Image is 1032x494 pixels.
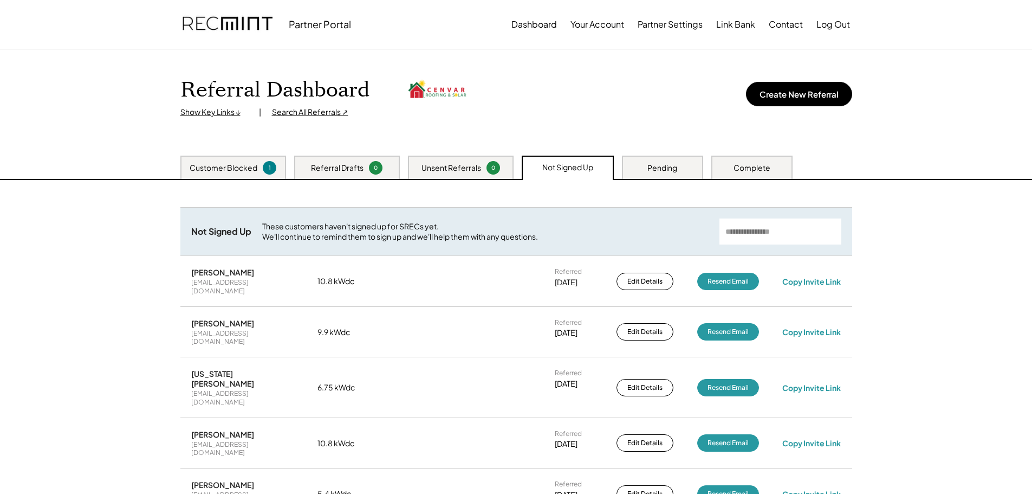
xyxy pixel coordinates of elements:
h1: Referral Dashboard [180,78,369,103]
div: Customer Blocked [190,163,257,174]
button: Edit Details [616,323,673,341]
div: Copy Invite Link [782,383,841,393]
button: Edit Details [616,379,673,396]
div: 9.9 kWdc [317,327,372,338]
div: 0 [488,164,498,172]
div: | [259,107,261,118]
div: [DATE] [555,439,577,450]
div: 1 [264,164,275,172]
div: Referred [555,318,582,327]
button: Edit Details [616,273,673,290]
div: [PERSON_NAME] [191,318,254,328]
div: Complete [734,163,770,174]
button: Dashboard [511,14,557,35]
div: 6.75 kWdc [317,382,372,393]
div: [EMAIL_ADDRESS][DOMAIN_NAME] [191,389,294,406]
button: Resend Email [697,273,759,290]
button: Resend Email [697,379,759,396]
img: recmint-logotype%403x.png [183,6,272,43]
div: Referred [555,429,582,438]
button: Contact [769,14,803,35]
div: Search All Referrals ↗ [272,107,348,118]
div: [EMAIL_ADDRESS][DOMAIN_NAME] [191,440,294,457]
button: Partner Settings [638,14,703,35]
button: Your Account [570,14,624,35]
div: Copy Invite Link [782,438,841,448]
div: Not Signed Up [191,226,251,238]
div: [PERSON_NAME] [191,480,254,490]
div: [PERSON_NAME] [191,429,254,439]
div: [US_STATE][PERSON_NAME] [191,369,294,388]
div: [EMAIL_ADDRESS][DOMAIN_NAME] [191,329,294,346]
div: These customers haven't signed up for SRECs yet. We'll continue to remind them to sign up and we'... [262,221,709,242]
button: Edit Details [616,434,673,452]
button: Link Bank [716,14,755,35]
div: Pending [647,163,677,174]
div: Referred [555,267,582,276]
div: [EMAIL_ADDRESS][DOMAIN_NAME] [191,278,294,295]
div: Show Key Links ↓ [180,107,248,118]
img: cenvar%20solar.png [407,76,467,104]
div: Partner Portal [289,18,351,30]
div: Referred [555,480,582,489]
div: Not Signed Up [542,162,593,173]
button: Resend Email [697,323,759,341]
div: [DATE] [555,328,577,338]
div: 10.8 kWdc [317,276,372,287]
div: 0 [371,164,381,172]
div: Copy Invite Link [782,277,841,286]
div: Unsent Referrals [421,163,481,174]
div: Copy Invite Link [782,327,841,337]
div: [DATE] [555,277,577,288]
button: Resend Email [697,434,759,452]
div: [DATE] [555,378,577,389]
button: Create New Referral [746,82,852,106]
button: Log Out [816,14,850,35]
div: [PERSON_NAME] [191,267,254,277]
div: Referral Drafts [311,163,364,174]
div: Referred [555,369,582,377]
div: 10.8 kWdc [317,438,372,449]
